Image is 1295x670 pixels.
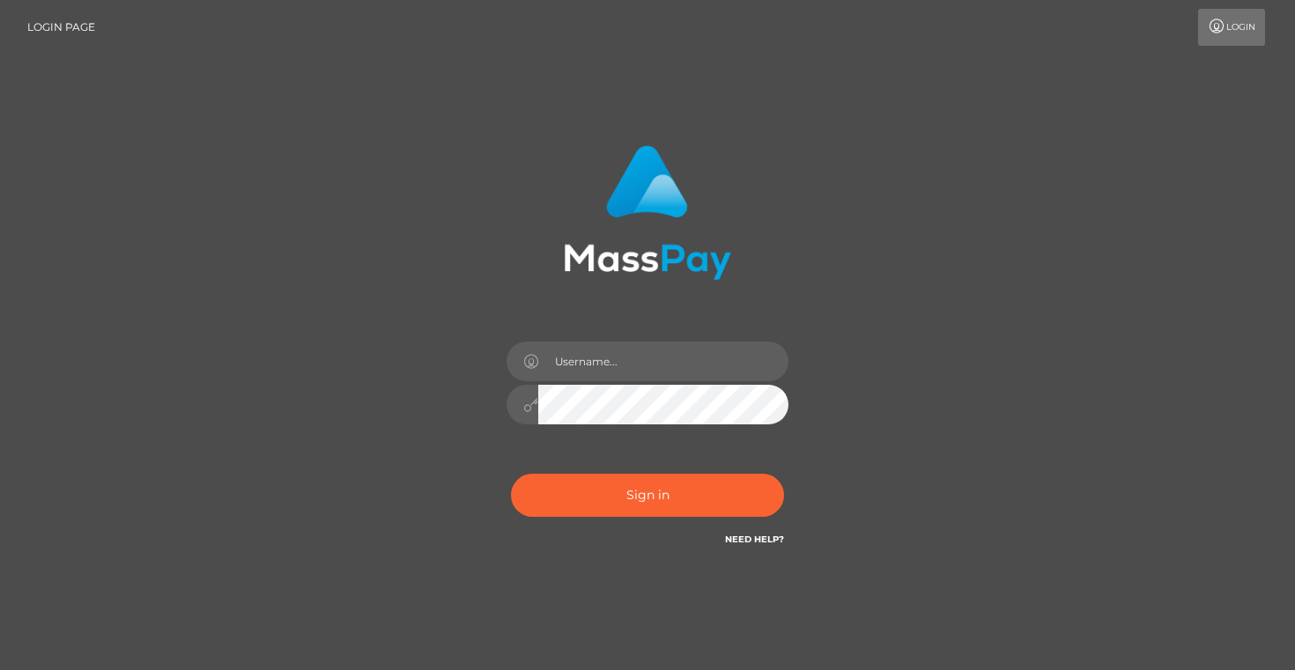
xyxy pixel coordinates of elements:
[725,534,784,545] a: Need Help?
[1198,9,1265,46] a: Login
[564,145,731,280] img: MassPay Login
[538,342,788,381] input: Username...
[511,474,784,517] button: Sign in
[27,9,95,46] a: Login Page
